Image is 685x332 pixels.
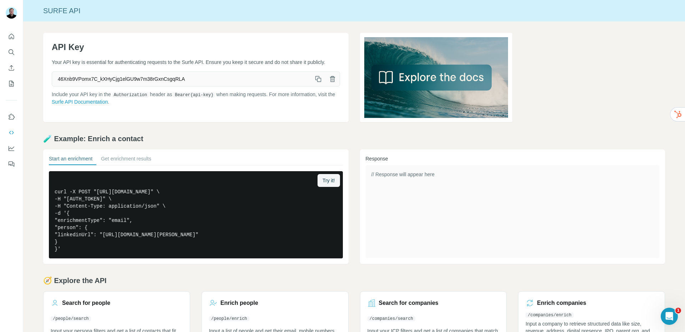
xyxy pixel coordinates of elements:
[379,299,438,307] h3: Search for companies
[52,99,108,105] a: Surfe API Documentation
[318,174,340,187] button: Try it!
[62,299,110,307] h3: Search for people
[6,46,17,59] button: Search
[661,308,678,325] iframe: Intercom live chat
[43,276,665,286] h2: 🧭 Explore the API
[6,110,17,123] button: Use Surfe on LinkedIn
[367,316,415,321] code: /companies/search
[52,91,340,105] p: Include your API key in the header as when making requests. For more information, visit the .
[537,299,586,307] h3: Enrich companies
[51,316,91,321] code: /people/search
[43,134,665,144] h2: 🧪 Example: Enrich a contact
[6,30,17,43] button: Quick start
[6,7,17,19] img: Avatar
[209,316,249,321] code: /people/enrich
[52,41,340,53] h1: API Key
[366,155,660,162] h3: Response
[675,308,681,313] span: 1
[323,177,335,184] span: Try it!
[220,299,258,307] h3: Enrich people
[23,6,685,16] div: Surfe API
[49,171,343,258] pre: curl -X POST "[URL][DOMAIN_NAME]" \ -H "[AUTH_TOKEN]" \ -H "Content-Type: application/json" \ -d ...
[52,59,340,66] p: Your API key is essential for authenticating requests to the Surfe API. Ensure you keep it secure...
[6,77,17,90] button: My lists
[6,158,17,170] button: Feedback
[101,155,151,165] button: Get enrichment results
[6,126,17,139] button: Use Surfe API
[49,155,92,165] button: Start an enrichment
[6,142,17,155] button: Dashboard
[112,93,149,98] code: Authorization
[371,172,435,177] span: // Response will appear here
[6,61,17,74] button: Enrich CSV
[173,93,215,98] code: Bearer {api-key}
[526,313,573,318] code: /companies/enrich
[52,73,311,85] span: 46Xnb9VPomx7C_kXHyCjg1elGU9w7m38rGxnCsgqRLA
